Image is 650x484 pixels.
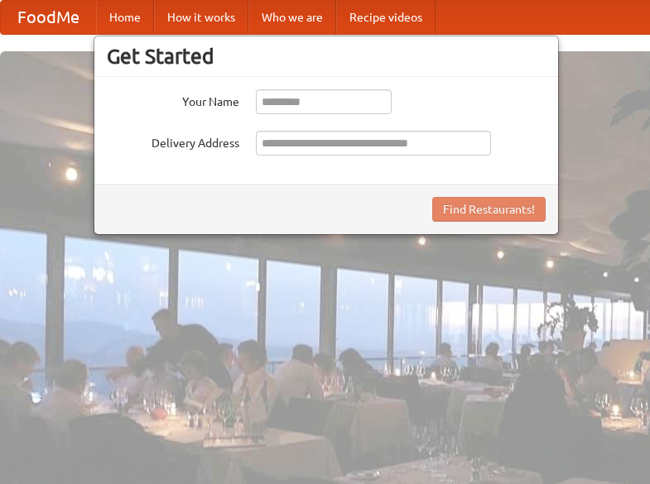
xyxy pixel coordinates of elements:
[96,1,154,34] a: Home
[154,1,248,34] a: How it works
[432,197,546,222] button: Find Restaurants!
[336,1,436,34] a: Recipe videos
[107,131,239,151] label: Delivery Address
[248,1,336,34] a: Who we are
[1,1,96,34] a: FoodMe
[107,89,239,110] label: Your Name
[107,44,546,69] h3: Get Started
